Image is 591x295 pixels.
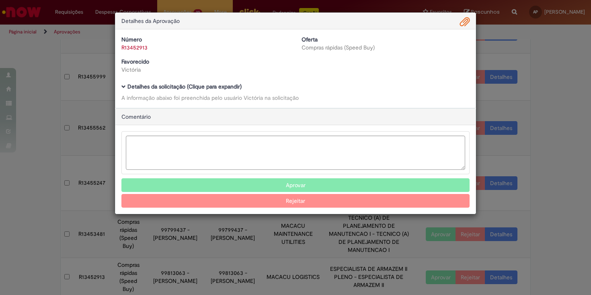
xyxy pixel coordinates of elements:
div: A informação abaixo foi preenchida pelo usuário Victória na solicitação [121,94,470,102]
button: Aprovar [121,178,470,192]
span: Comentário [121,113,151,120]
h5: Detalhes da solicitação (Clique para expandir) [121,84,470,90]
div: Compras rápidas (Speed Buy) [302,43,470,52]
div: Victória [121,66,289,74]
span: Detalhes da Aprovação [121,17,180,25]
a: R13452913 [121,44,148,51]
button: Rejeitar [121,194,470,208]
b: Favorecido [121,58,149,65]
b: Detalhes da solicitação (Clique para expandir) [127,83,242,90]
b: Oferta [302,36,318,43]
b: Número [121,36,142,43]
